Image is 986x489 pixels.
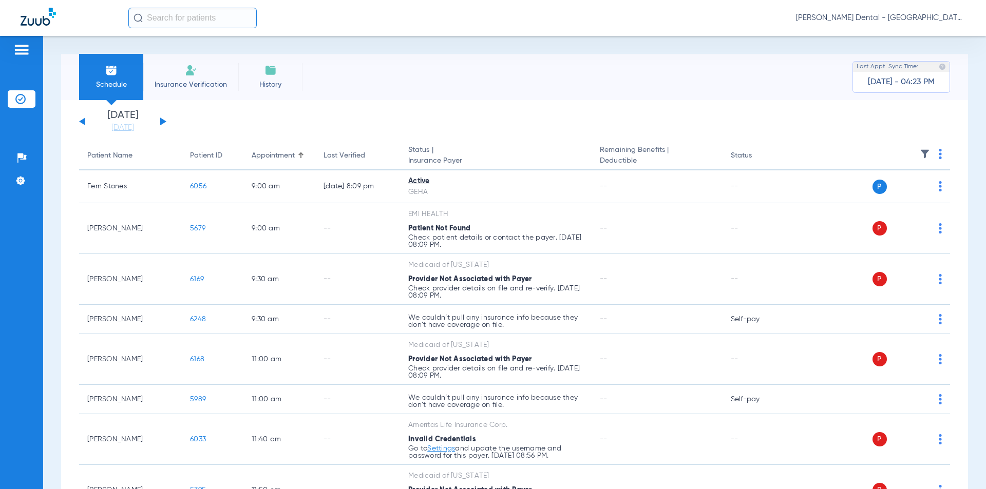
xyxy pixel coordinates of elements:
div: EMI HEALTH [408,209,583,220]
td: -- [315,334,400,385]
span: -- [600,436,608,443]
span: Insurance Verification [151,80,231,90]
div: Last Verified [324,150,365,161]
div: Ameritas Life Insurance Corp. [408,420,583,431]
img: group-dot-blue.svg [939,223,942,233]
p: We couldn’t pull any insurance info because they don’t have coverage on file. [408,314,583,328]
div: Appointment [252,150,307,161]
input: Search for patients [128,8,257,28]
img: Zuub Logo [21,8,56,26]
td: -- [315,385,400,414]
span: [DATE] - 04:23 PM [868,77,935,87]
div: Medicaid of [US_STATE] [408,340,583,350]
div: Patient Name [87,150,132,161]
a: [DATE] [92,123,154,133]
a: Settings [427,445,455,452]
div: Patient ID [190,150,222,161]
p: Check provider details on file and re-verify. [DATE] 08:09 PM. [408,285,583,299]
span: 6248 [190,316,206,323]
td: 11:00 AM [243,385,315,414]
td: 11:40 AM [243,414,315,465]
div: Active [408,176,583,187]
td: Fern Stones [79,170,182,203]
span: Insurance Payer [408,155,583,166]
img: group-dot-blue.svg [939,149,942,159]
span: 5679 [190,225,205,232]
span: 5989 [190,396,206,403]
td: Self-pay [723,305,792,334]
div: Medicaid of [US_STATE] [408,260,583,270]
img: group-dot-blue.svg [939,314,942,324]
td: 9:00 AM [243,203,315,254]
td: -- [315,203,400,254]
img: group-dot-blue.svg [939,181,942,191]
span: P [873,352,887,366]
span: -- [600,183,608,190]
p: Check provider details on file and re-verify. [DATE] 08:09 PM. [408,365,583,379]
img: group-dot-blue.svg [939,434,942,444]
span: -- [600,396,608,403]
img: Schedule [105,64,118,76]
th: Remaining Benefits | [592,142,722,170]
td: 9:30 AM [243,305,315,334]
span: 6056 [190,183,206,190]
td: 9:30 AM [243,254,315,305]
td: [PERSON_NAME] [79,305,182,334]
p: We couldn’t pull any insurance info because they don’t have coverage on file. [408,394,583,408]
td: [PERSON_NAME] [79,334,182,385]
div: Patient ID [190,150,235,161]
img: last sync help info [939,63,946,70]
td: -- [723,334,792,385]
td: -- [723,170,792,203]
span: Last Appt. Sync Time: [857,62,918,72]
td: -- [723,254,792,305]
li: [DATE] [92,110,154,133]
img: group-dot-blue.svg [939,394,942,404]
span: -- [600,276,608,283]
img: filter.svg [920,149,930,159]
img: History [264,64,277,76]
div: Appointment [252,150,295,161]
td: 9:00 AM [243,170,315,203]
div: Last Verified [324,150,392,161]
img: group-dot-blue.svg [939,274,942,284]
td: -- [723,414,792,465]
span: -- [600,356,608,363]
td: [DATE] 8:09 PM [315,170,400,203]
td: [PERSON_NAME] [79,203,182,254]
span: 6033 [190,436,206,443]
td: -- [315,414,400,465]
th: Status [723,142,792,170]
td: Self-pay [723,385,792,414]
span: Provider Not Associated with Payer [408,356,532,363]
td: 11:00 AM [243,334,315,385]
div: Medicaid of [US_STATE] [408,471,583,481]
span: Provider Not Associated with Payer [408,276,532,283]
img: Manual Insurance Verification [185,64,197,76]
span: P [873,272,887,286]
td: -- [315,254,400,305]
p: Go to and update the username and password for this payer. [DATE] 08:56 PM. [408,445,583,459]
td: [PERSON_NAME] [79,254,182,305]
span: 6169 [190,276,204,283]
span: Invalid Credentials [408,436,476,443]
td: -- [723,203,792,254]
th: Status | [400,142,592,170]
td: [PERSON_NAME] [79,414,182,465]
span: P [873,180,887,194]
img: group-dot-blue.svg [939,354,942,364]
div: Patient Name [87,150,174,161]
td: -- [315,305,400,334]
td: [PERSON_NAME] [79,385,182,414]
span: P [873,221,887,236]
span: History [246,80,295,90]
span: [PERSON_NAME] Dental - [GEOGRAPHIC_DATA] [796,13,965,23]
div: GEHA [408,187,583,198]
span: 6168 [190,356,204,363]
span: -- [600,316,608,323]
img: hamburger-icon [13,44,30,56]
span: -- [600,225,608,232]
span: Schedule [87,80,136,90]
span: P [873,432,887,446]
span: Patient Not Found [408,225,470,232]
